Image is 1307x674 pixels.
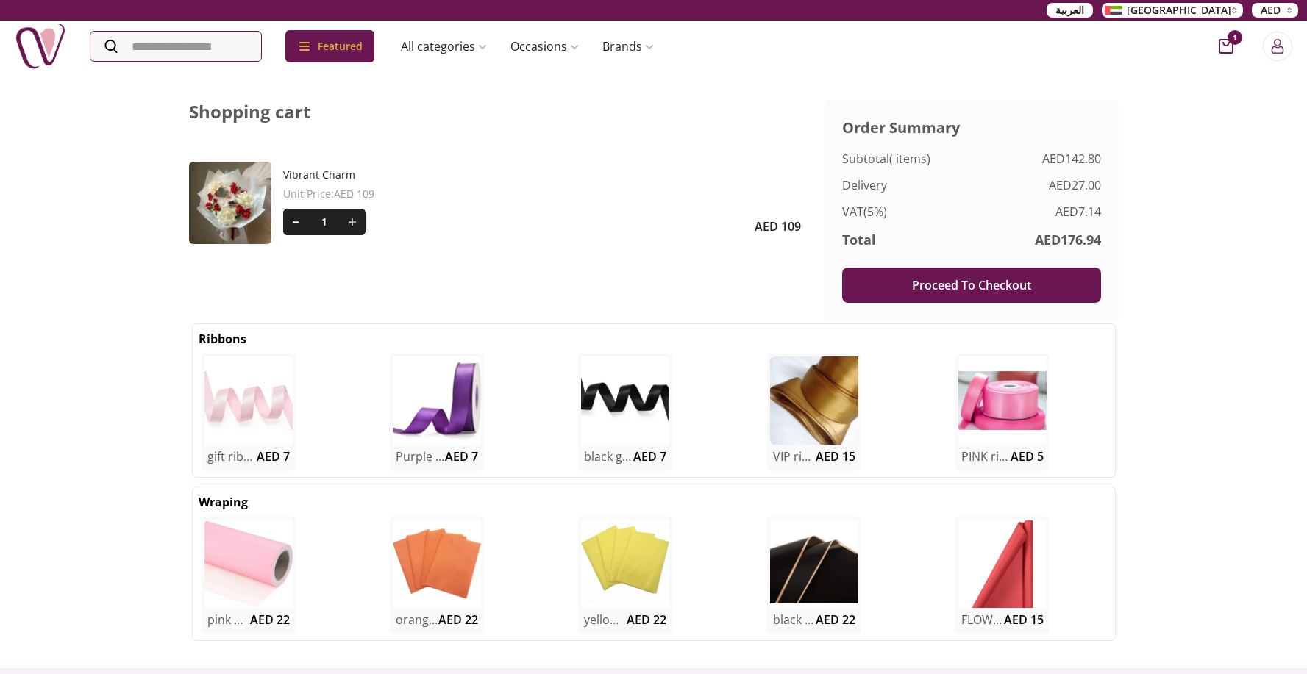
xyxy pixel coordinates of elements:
div: uae-gifts-pink wrappingpink wrappingAED 22 [202,517,296,634]
button: cart-button [1219,39,1233,54]
span: Subtotal ( items ) [842,150,930,168]
span: AED 22 [627,611,666,628]
input: Search [90,32,261,61]
div: Featured [285,30,374,62]
a: Occasions [499,32,591,61]
div: uae-gifts-VIP ribbonsVIP ribbonsAED 15 [767,354,861,471]
div: uae-gifts-black wrappingblack wrappingAED 22 [767,517,861,634]
div: Vibrant Charm [189,141,801,265]
div: uae-gifts-black gift ribbonsblack gift ribbonsAED 7 [578,354,672,471]
img: uae-gifts-VIP ribbons [770,356,858,445]
button: [GEOGRAPHIC_DATA] [1102,3,1243,18]
span: Unit Price : AED 109 [283,187,801,201]
a: Brands [591,32,666,61]
h1: Shopping cart [189,100,801,123]
div: uae-gifts-gift ribbons light pinkgift ribbons light pinkAED 7 [202,354,296,471]
span: AED 109 [755,218,801,235]
h2: Wraping [199,493,248,511]
span: AED 7 [257,448,290,465]
img: Arabic_dztd3n.png [1105,6,1122,15]
span: AED 15 [816,448,855,465]
h2: black gift ribbons [584,448,633,465]
a: All categories [389,32,499,61]
span: [GEOGRAPHIC_DATA] [1127,3,1231,18]
img: Nigwa-uae-gifts [15,21,66,72]
span: AED 22 [438,611,478,628]
span: 1 [310,209,339,235]
div: uae-gifts-FLOWER WRAPPING REDFLOWER WRAPPING REDAED 15 [955,517,1050,634]
span: AED 5 [1011,448,1044,465]
span: AED 27.00 [1049,176,1101,194]
h3: Order Summary [842,118,1101,138]
img: uae-gifts-PINK ribbons [958,356,1047,445]
img: uae-gifts-yellow wrapping [581,520,669,608]
h2: yellow wrapping [584,611,627,628]
span: AED 7 [633,448,666,465]
button: Login [1263,32,1292,61]
span: Total [842,229,876,250]
span: AED 22 [816,611,855,628]
h2: gift ribbons light pink [207,448,257,465]
div: uae-gifts-orange wrappingorange wrappingAED 22 [390,517,484,634]
span: AED [1261,3,1281,18]
span: AED 15 [1004,611,1044,628]
span: AED 22 [250,611,290,628]
span: AED 7.14 [1055,203,1101,221]
span: Delivery [842,176,887,194]
img: uae-gifts-black gift ribbons [581,356,669,445]
h2: PINK ribbons [961,448,1011,465]
h2: FLOWER WRAPPING RED [961,611,1004,628]
button: AED [1252,3,1298,18]
h2: pink wrapping [207,611,250,628]
h2: Purple gift ribbons [396,448,445,465]
img: uae-gifts-pink wrapping [204,520,293,608]
div: uae-gifts-Purple gift ribbonsPurple gift ribbonsAED 7 [390,354,484,471]
h2: black wrapping [773,611,816,628]
div: uae-gifts-PINK ribbonsPINK ribbonsAED 5 [955,354,1050,471]
img: uae-gifts-gift ribbons light pink [204,356,293,445]
span: AED 7 [445,448,478,465]
h2: orange wrapping [396,611,438,628]
img: uae-gifts-black wrapping [770,520,858,608]
span: VAT (5%) [842,203,887,221]
img: uae-gifts-orange wrapping [393,520,481,608]
span: العربية [1055,3,1084,18]
a: Vibrant Charm [283,168,801,182]
img: uae-gifts-FLOWER WRAPPING RED [958,520,1047,608]
h2: Ribbons [199,330,246,348]
button: Proceed To Checkout [842,268,1101,303]
span: AED 142.80 [1042,150,1101,168]
h2: VIP ribbons [773,448,816,465]
span: AED 176.94 [1035,229,1101,250]
span: 1 [1228,30,1242,45]
img: uae-gifts-Purple gift ribbons [393,356,481,445]
div: uae-gifts-yellow wrappingyellow wrappingAED 22 [578,517,672,634]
